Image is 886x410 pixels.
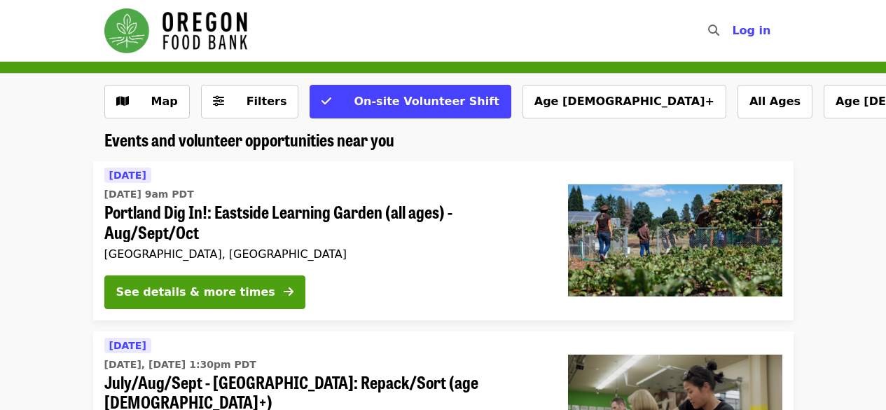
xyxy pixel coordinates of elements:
[708,24,719,37] i: search icon
[104,357,256,372] time: [DATE], [DATE] 1:30pm PDT
[728,14,739,48] input: Search
[321,95,331,108] i: check icon
[738,85,812,118] button: All Ages
[310,85,511,118] button: On-site Volunteer Shift
[93,161,794,320] a: See details for "Portland Dig In!: Eastside Learning Garden (all ages) - Aug/Sept/Oct"
[201,85,299,118] button: Filters (0 selected)
[568,184,782,296] img: Portland Dig In!: Eastside Learning Garden (all ages) - Aug/Sept/Oct organized by Oregon Food Bank
[247,95,287,108] span: Filters
[104,187,194,202] time: [DATE] 9am PDT
[109,340,146,351] span: [DATE]
[213,95,224,108] i: sliders-h icon
[104,127,394,151] span: Events and volunteer opportunities near you
[732,24,770,37] span: Log in
[721,17,782,45] button: Log in
[116,95,129,108] i: map icon
[151,95,178,108] span: Map
[284,285,293,299] i: arrow-right icon
[104,202,546,242] span: Portland Dig In!: Eastside Learning Garden (all ages) - Aug/Sept/Oct
[104,85,190,118] button: Show map view
[104,247,546,261] div: [GEOGRAPHIC_DATA], [GEOGRAPHIC_DATA]
[522,85,726,118] button: Age [DEMOGRAPHIC_DATA]+
[109,170,146,181] span: [DATE]
[104,8,247,53] img: Oregon Food Bank - Home
[116,284,275,301] div: See details & more times
[354,95,499,108] span: On-site Volunteer Shift
[104,275,305,309] button: See details & more times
